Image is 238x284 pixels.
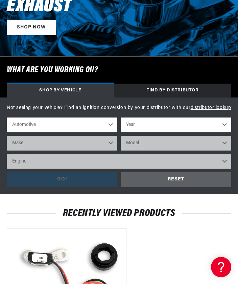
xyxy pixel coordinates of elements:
div: Shop by vehicle [7,84,114,97]
select: Ride Type [7,117,117,132]
div: Find by Distributor [114,84,231,97]
select: Model [121,136,231,151]
div: RESET [121,172,231,188]
select: Year [121,117,231,132]
select: Engine [7,154,231,169]
h2: Recently Viewed Products [7,209,231,218]
p: Not seeing your vehicle? Find an ignition conversion by your distributor with our [7,104,231,112]
a: SHOP NOW [7,20,56,35]
select: Make [7,136,117,151]
a: distributor lookup [191,105,231,110]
